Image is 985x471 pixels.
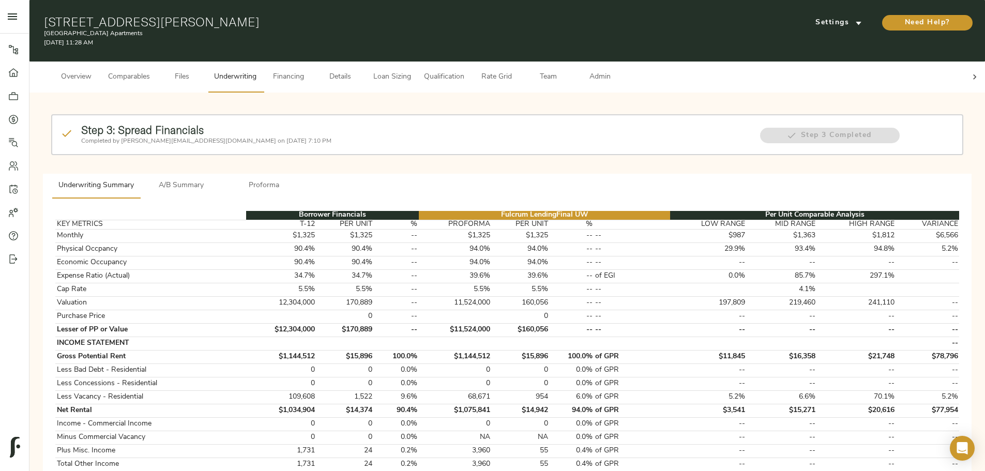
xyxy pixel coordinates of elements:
[670,363,746,377] td: --
[246,458,316,471] td: 1,731
[817,256,896,269] td: --
[594,350,670,363] td: of GPR
[747,269,817,283] td: 85.7%
[747,444,817,458] td: --
[896,220,959,229] th: VARIANCE
[316,350,374,363] td: $15,896
[747,283,817,296] td: 4.1%
[549,310,594,323] td: --
[316,242,374,256] td: 90.4%
[747,377,817,390] td: --
[492,256,549,269] td: 94.0%
[419,350,492,363] td: $1,144,512
[55,283,246,296] td: Cap Rate
[800,15,877,31] button: Settings
[316,310,374,323] td: 0
[419,256,492,269] td: 94.0%
[374,404,419,417] td: 90.4%
[374,310,419,323] td: --
[817,296,896,310] td: 241,110
[246,283,316,296] td: 5.5%
[55,256,246,269] td: Economic Occupancy
[528,71,568,84] span: Team
[246,242,316,256] td: 90.4%
[670,269,746,283] td: 0.0%
[817,444,896,458] td: --
[670,211,959,220] th: Per Unit Comparable Analysis
[374,229,419,242] td: --
[549,220,594,229] th: %
[670,377,746,390] td: --
[594,390,670,404] td: of GPR
[316,323,374,337] td: $170,889
[549,283,594,296] td: --
[419,363,492,377] td: 0
[492,444,549,458] td: 55
[374,377,419,390] td: 0.0%
[162,71,202,84] span: Files
[817,417,896,431] td: --
[896,242,959,256] td: 5.2%
[670,350,746,363] td: $11,845
[594,256,670,269] td: --
[594,458,670,471] td: of GPR
[549,404,594,417] td: 94.0%
[492,417,549,431] td: 0
[670,296,746,310] td: 197,809
[108,71,150,84] span: Comparables
[594,444,670,458] td: of GPR
[817,363,896,377] td: --
[374,363,419,377] td: 0.0%
[419,417,492,431] td: 0
[492,269,549,283] td: 39.6%
[374,242,419,256] td: --
[316,390,374,404] td: 1,522
[492,363,549,377] td: 0
[492,390,549,404] td: 954
[549,350,594,363] td: 100.0%
[55,363,246,377] td: Less Bad Debt - Residential
[246,229,316,242] td: $1,325
[670,310,746,323] td: --
[492,458,549,471] td: 55
[670,229,746,242] td: $987
[374,390,419,404] td: 9.6%
[246,350,316,363] td: $1,144,512
[419,229,492,242] td: $1,325
[670,256,746,269] td: --
[670,323,746,337] td: --
[896,296,959,310] td: --
[55,269,246,283] td: Expense Ratio (Actual)
[670,431,746,444] td: --
[374,458,419,471] td: 0.2%
[81,123,204,136] strong: Step 3: Spread Financials
[747,296,817,310] td: 219,460
[419,242,492,256] td: 94.0%
[492,296,549,310] td: 160,056
[374,283,419,296] td: --
[594,310,670,323] td: --
[214,71,256,84] span: Underwriting
[594,242,670,256] td: --
[246,390,316,404] td: 109,608
[316,256,374,269] td: 90.4%
[419,296,492,310] td: 11,524,000
[372,71,412,84] span: Loan Sizing
[549,431,594,444] td: 0.0%
[419,377,492,390] td: 0
[747,229,817,242] td: $1,363
[492,323,549,337] td: $160,056
[419,444,492,458] td: 3,960
[896,390,959,404] td: 5.2%
[817,323,896,337] td: --
[817,310,896,323] td: --
[374,444,419,458] td: 0.2%
[817,458,896,471] td: --
[896,458,959,471] td: --
[747,256,817,269] td: --
[246,377,316,390] td: 0
[419,211,671,220] th: Fulcrum Lending Final UW
[896,337,959,350] td: --
[419,323,492,337] td: $11,524,000
[747,220,817,229] th: MID RANGE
